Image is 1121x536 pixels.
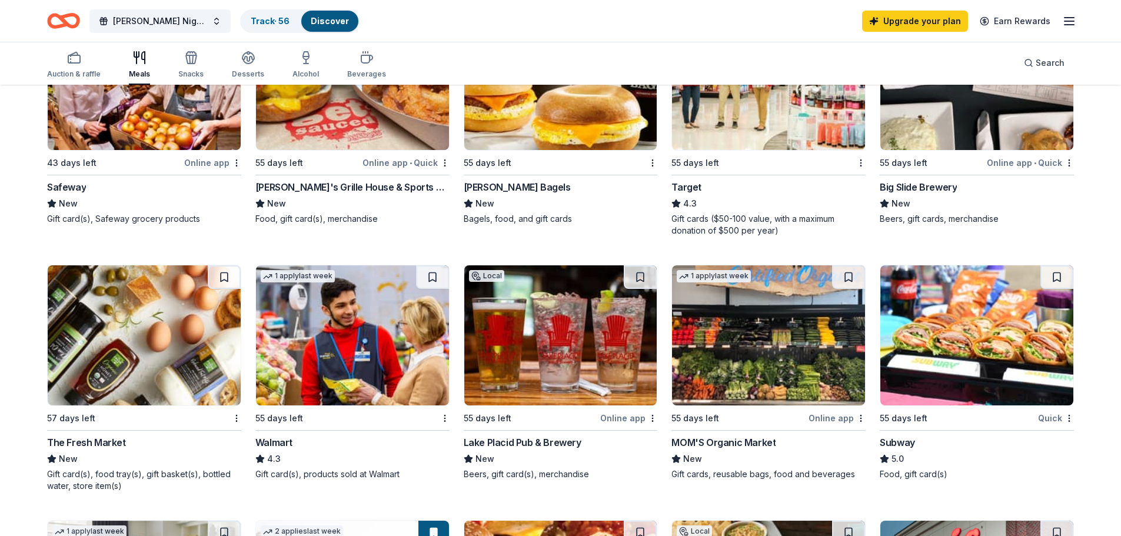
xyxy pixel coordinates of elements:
a: Image for Subway55 days leftQuickSubway5.0Food, gift card(s) [880,265,1074,480]
span: New [475,452,494,466]
div: Target [671,180,701,194]
span: 5.0 [892,452,904,466]
div: 55 days left [464,411,511,425]
div: Online app [600,411,657,425]
div: Online app Quick [362,155,450,170]
span: New [59,452,78,466]
a: Upgrade your plan [862,11,968,32]
div: 55 days left [255,156,303,170]
div: Big Slide Brewery [880,180,957,194]
a: Image for MOM'S Organic Market1 applylast week55 days leftOnline appMOM'S Organic MarketNewGift c... [671,265,866,480]
div: Desserts [232,69,264,79]
div: Quick [1038,411,1074,425]
a: Image for Safeway2 applieslast week43 days leftOnline appSafewayNewGift card(s), Safeway grocery ... [47,9,241,225]
div: Snacks [178,69,204,79]
a: Image for Bruegger's Bagels55 days left[PERSON_NAME] BagelsNewBagels, food, and gift cards [464,9,658,225]
button: Meals [129,46,150,85]
img: Image for The Fresh Market [48,265,241,405]
a: Image for Big Slide BreweryLocal55 days leftOnline app•QuickBig Slide BreweryNewBeers, gift cards... [880,9,1074,225]
div: 55 days left [255,411,303,425]
div: Local [469,270,504,282]
div: Beers, gift cards, merchandise [880,213,1074,225]
span: New [475,197,494,211]
span: • [410,158,412,168]
div: Beers, gift card(s), merchandise [464,468,658,480]
div: 55 days left [464,156,511,170]
div: [PERSON_NAME] Bagels [464,180,571,194]
button: Desserts [232,46,264,85]
div: Subway [880,435,915,450]
div: MOM'S Organic Market [671,435,776,450]
div: Gift cards, reusable bags, food and beverages [671,468,866,480]
div: Gift card(s), Safeway grocery products [47,213,241,225]
button: Alcohol [292,46,319,85]
div: Food, gift card(s), merchandise [255,213,450,225]
a: Image for Walmart1 applylast week55 days leftWalmart4.3Gift card(s), products sold at Walmart [255,265,450,480]
div: Gift card(s), food tray(s), gift basket(s), bottled water, store item(s) [47,468,241,492]
div: Beverages [347,69,386,79]
button: Search [1014,51,1074,75]
div: Walmart [255,435,292,450]
span: New [267,197,286,211]
button: Track· 56Discover [240,9,360,33]
img: Image for Subway [880,265,1073,405]
button: Beverages [347,46,386,85]
div: 55 days left [671,156,719,170]
div: Gift cards ($50-100 value, with a maximum donation of $500 per year) [671,213,866,237]
button: Auction & raffle [47,46,101,85]
img: Image for Lake Placid Pub & Brewery [464,265,657,405]
div: 57 days left [47,411,95,425]
a: Track· 56 [251,16,290,26]
div: Online app [184,155,241,170]
span: [PERSON_NAME] Night Out [113,14,207,28]
a: Home [47,7,80,35]
button: Snacks [178,46,204,85]
div: 55 days left [880,411,927,425]
div: Safeway [47,180,86,194]
a: Image for Arooga's Grille House & Sports Bar2 applieslast weekLocal55 days leftOnline app•Quick[P... [255,9,450,225]
a: Discover [311,16,349,26]
a: Image for Target3 applieslast week55 days leftTarget4.3Gift cards ($50-100 value, with a maximum ... [671,9,866,237]
div: Online app Quick [987,155,1074,170]
div: Meals [129,69,150,79]
div: 1 apply last week [261,270,335,282]
a: Image for The Fresh Market57 days leftThe Fresh MarketNewGift card(s), food tray(s), gift basket(... [47,265,241,492]
a: Image for Lake Placid Pub & BreweryLocal55 days leftOnline appLake Placid Pub & BreweryNewBeers, ... [464,265,658,480]
div: 1 apply last week [677,270,751,282]
div: [PERSON_NAME]'s Grille House & Sports Bar [255,180,450,194]
div: Online app [809,411,866,425]
div: Alcohol [292,69,319,79]
span: New [892,197,910,211]
img: Image for Walmart [256,265,449,405]
div: The Fresh Market [47,435,126,450]
span: New [59,197,78,211]
span: New [683,452,702,466]
img: Image for MOM'S Organic Market [672,265,865,405]
div: Lake Placid Pub & Brewery [464,435,581,450]
span: 4.3 [267,452,281,466]
span: Search [1036,56,1065,70]
div: 43 days left [47,156,97,170]
div: 55 days left [671,411,719,425]
div: Auction & raffle [47,69,101,79]
div: 55 days left [880,156,927,170]
div: Food, gift card(s) [880,468,1074,480]
div: Bagels, food, and gift cards [464,213,658,225]
button: [PERSON_NAME] Night Out [89,9,231,33]
a: Earn Rewards [973,11,1057,32]
span: 4.3 [683,197,697,211]
div: Gift card(s), products sold at Walmart [255,468,450,480]
span: • [1034,158,1036,168]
